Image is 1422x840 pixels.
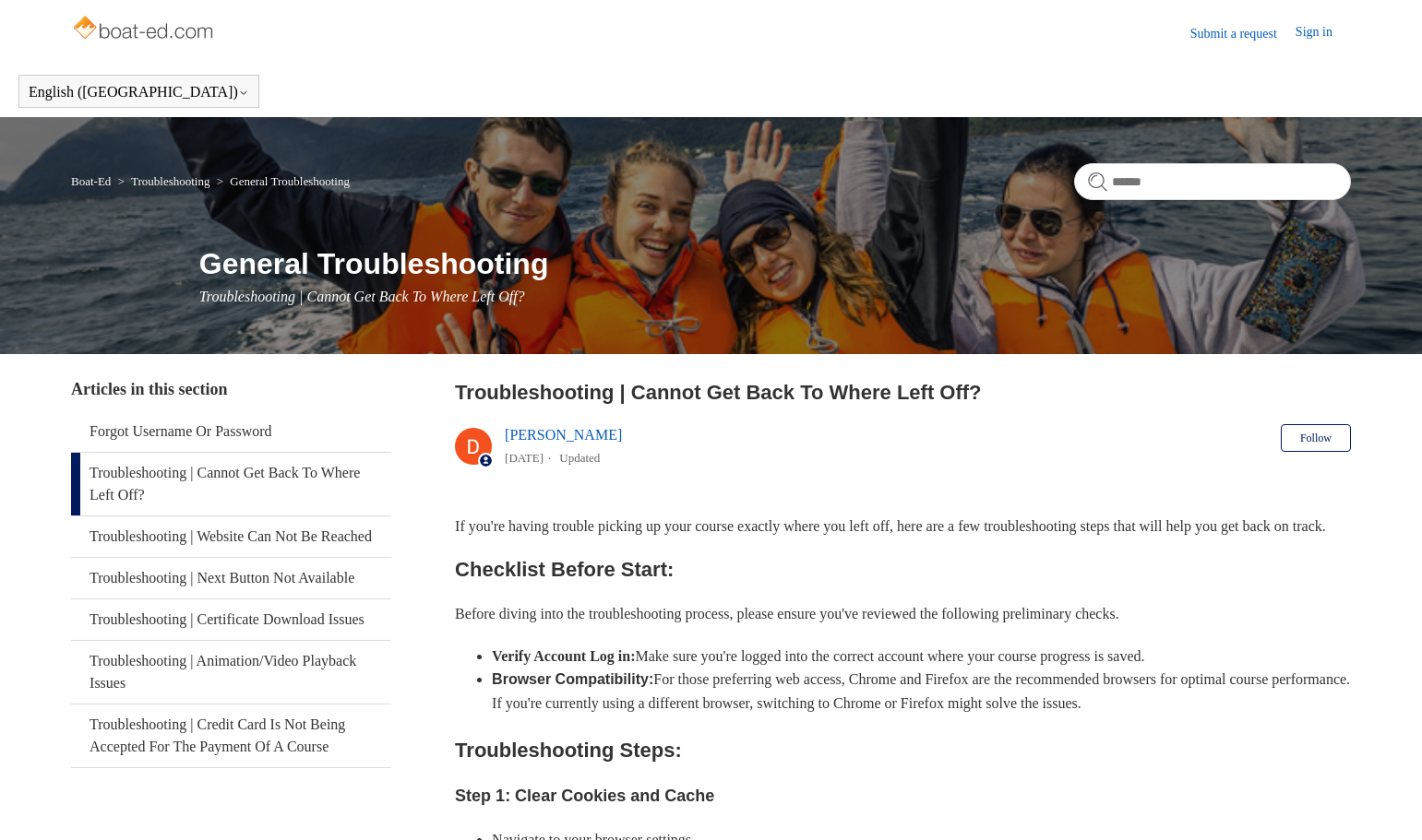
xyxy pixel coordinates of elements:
li: Updated [559,451,600,465]
span: Troubleshooting | Cannot Get Back To Where Left Off? [199,289,525,304]
a: Troubleshooting [131,174,209,188]
p: Before diving into the troubleshooting process, please ensure you've reviewed the following preli... [455,602,1351,626]
a: Boat-Ed [71,174,111,188]
h3: Step 1: Clear Cookies and Cache [455,783,1351,810]
button: Follow Article [1281,424,1351,452]
a: Troubleshooting | Cannot Get Back To Where Left Off? [71,453,391,515]
a: Sign in [1296,22,1351,44]
a: Troubleshooting | Certificate Download Issues [71,599,391,640]
a: [PERSON_NAME] [505,427,622,443]
a: Submit a request [1190,24,1296,43]
input: Search [1074,163,1351,200]
button: English ([GEOGRAPHIC_DATA]) [29,84,249,101]
a: Troubleshooting | Next Button Not Available [71,558,391,598]
img: Boat-Ed Help Center home page [71,11,218,48]
span: Articles in this section [71,380,227,398]
a: Troubleshooting | Website Can Not Be Reached [71,516,391,557]
p: If you're having trouble picking up your course exactly where you left off, here are a few troubl... [455,515,1351,538]
h2: Troubleshooting Steps: [455,734,1351,766]
li: Boat-Ed [71,174,114,188]
strong: Browser Compatibility: [492,671,653,687]
div: Live chat [1360,778,1408,826]
a: General Troubleshooting [230,174,350,188]
h2: Checklist Before Start: [455,553,1351,586]
time: 05/14/2024, 13:31 [505,451,544,465]
li: For those preferring web access, Chrome and Firefox are the recommended browsers for optimal cour... [492,668,1351,715]
a: Troubleshooting | Credit Card Is Not Being Accepted For The Payment Of A Course [71,704,391,767]
li: Make sure you're logged into the correct account where your course progress is saved. [492,645,1351,668]
h1: General Troubleshooting [199,242,1351,286]
h2: Troubleshooting | Cannot Get Back To Where Left Off? [455,377,1351,408]
li: General Troubleshooting [213,174,350,188]
li: Troubleshooting [114,174,213,188]
strong: Verify Account Log in: [492,648,635,664]
a: Troubleshooting | Animation/Video Playback Issues [71,641,391,704]
a: Forgot Username Or Password [71,411,391,452]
